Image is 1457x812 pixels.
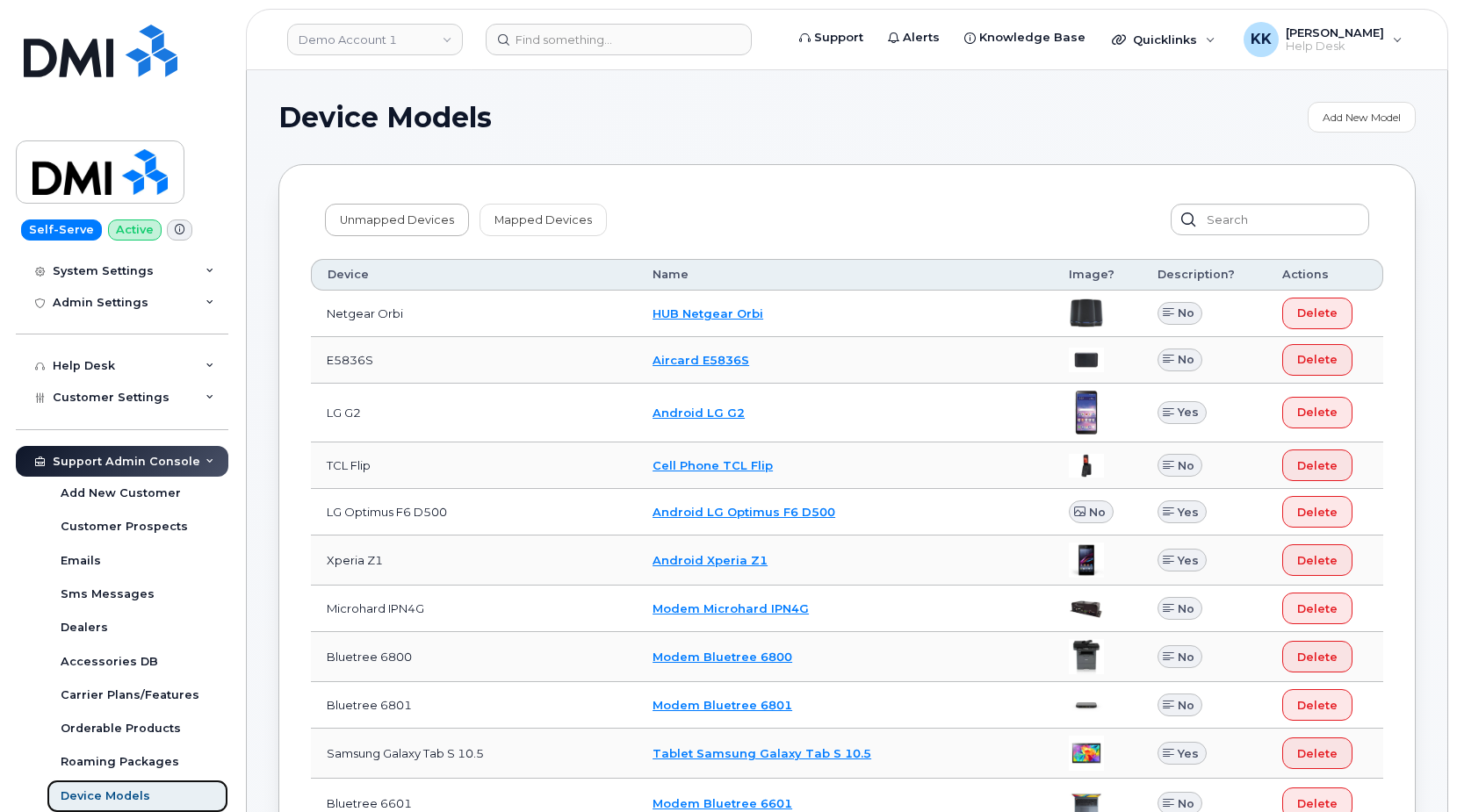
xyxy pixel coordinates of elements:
[1297,600,1338,617] span: Delete
[1297,351,1338,368] span: Delete
[325,204,469,235] a: Unmapped Devices
[311,489,637,535] td: LG Optimus F6 D500
[1282,641,1352,672] button: Delete
[1178,457,1194,474] span: No
[653,353,749,367] a: Aircard E5836S
[1069,348,1104,371] img: image20231002-4137094-567khy.jpeg
[1069,543,1104,578] img: image20231002-4137094-rxixnz.jpeg
[653,698,792,712] a: Modem Bluetree 6801
[653,306,763,320] a: HUB Netgear Orbi
[1069,391,1104,435] img: image20231002-4137094-6mbmwn.jpeg
[653,601,809,615] a: Modem Microhard IPN4G
[1142,259,1266,291] th: Description?
[1069,454,1104,478] img: image20231002-4137094-88okhv.jpeg
[1282,344,1352,376] button: Delete
[1282,449,1352,481] button: Delete
[1282,544,1352,576] button: Delete
[1282,496,1352,528] button: Delete
[653,746,871,760] a: Tablet Samsung Galaxy Tab S 10.5
[1282,593,1352,624] button: Delete
[1297,504,1338,521] span: Delete
[1297,697,1338,714] span: Delete
[653,458,773,472] a: Cell Phone TCL Flip
[653,796,792,810] a: Modem Bluetree 6601
[311,259,637,291] th: Device
[1178,305,1194,321] span: No
[1297,404,1338,420] span: Delete
[311,682,637,729] td: Bluetree 6801
[1266,259,1383,291] th: Actions
[1178,745,1199,762] span: Yes
[1282,298,1352,329] button: Delete
[1171,204,1369,235] input: Search
[311,535,637,586] td: Xperia Z1
[1089,504,1106,521] span: No
[311,291,637,337] td: Netgear Orbi
[1297,305,1338,321] span: Delete
[637,259,1053,291] th: Name
[1178,697,1194,714] span: No
[1282,737,1352,769] button: Delete
[311,729,637,779] td: Samsung Galaxy Tab S 10.5
[311,337,637,384] td: E5836S
[1069,298,1104,327] img: image20231002-4137094-ugjnjr.jpeg
[653,650,792,664] a: Modem Bluetree 6800
[1297,457,1338,474] span: Delete
[311,586,637,632] td: Microhard IPN4G
[1308,102,1416,133] a: Add New Model
[1297,745,1338,762] span: Delete
[1282,689,1352,721] button: Delete
[1069,598,1104,620] img: image20231002-4137094-1lb3fl4.jpeg
[653,553,768,567] a: Android Xperia Z1
[1069,639,1104,674] img: image20231002-4137094-8a63mw.jpeg
[1178,795,1194,812] span: No
[1053,259,1142,291] th: Image?
[311,384,637,442] td: LG G2
[1297,795,1338,812] span: Delete
[1178,552,1199,569] span: Yes
[311,632,637,682] td: Bluetree 6800
[653,505,835,519] a: Android LG Optimus F6 D500
[311,442,637,489] td: TCL Flip
[1282,397,1352,428] button: Delete
[1178,649,1194,665] span: No
[1297,552,1338,569] span: Delete
[1297,649,1338,665] span: Delete
[1178,351,1194,368] span: No
[653,406,745,420] a: Android LG G2
[480,204,607,235] a: Mapped Devices
[1178,600,1194,617] span: No
[1069,693,1104,717] img: image20231002-4137094-1md6p5u.jpeg
[1178,504,1199,521] span: Yes
[1178,404,1199,420] span: Yes
[1069,736,1104,771] img: image20231002-4137094-1roxo0z.jpeg
[278,104,492,131] span: Device Models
